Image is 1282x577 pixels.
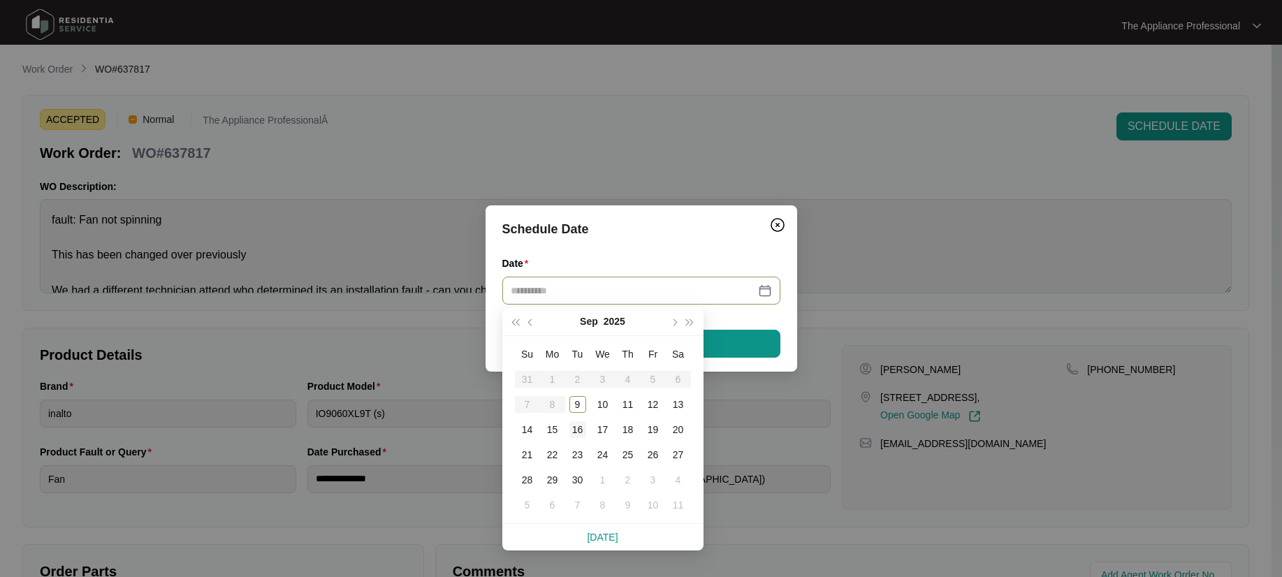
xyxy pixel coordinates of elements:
[519,472,536,488] div: 28
[766,214,789,236] button: Close
[641,392,666,417] td: 2025-09-12
[590,342,615,367] th: We
[641,417,666,442] td: 2025-09-19
[620,497,636,513] div: 9
[620,472,636,488] div: 2
[565,342,590,367] th: Tu
[569,421,586,438] div: 16
[590,467,615,492] td: 2025-10-01
[502,219,780,239] div: Schedule Date
[769,217,786,233] img: closeCircle
[670,396,687,413] div: 13
[540,492,565,518] td: 2025-10-06
[565,467,590,492] td: 2025-09-30
[540,467,565,492] td: 2025-09-29
[590,417,615,442] td: 2025-09-17
[666,392,691,417] td: 2025-09-13
[645,446,662,463] div: 26
[590,442,615,467] td: 2025-09-24
[595,396,611,413] div: 10
[666,492,691,518] td: 2025-10-11
[670,472,687,488] div: 4
[544,472,561,488] div: 29
[615,392,641,417] td: 2025-09-11
[511,283,755,298] input: Date
[519,497,536,513] div: 5
[569,446,586,463] div: 23
[615,417,641,442] td: 2025-09-18
[645,421,662,438] div: 19
[515,492,540,518] td: 2025-10-05
[519,421,536,438] div: 14
[540,442,565,467] td: 2025-09-22
[620,446,636,463] div: 25
[645,497,662,513] div: 10
[615,442,641,467] td: 2025-09-25
[604,307,625,335] button: 2025
[569,472,586,488] div: 30
[540,342,565,367] th: Mo
[515,467,540,492] td: 2025-09-28
[565,442,590,467] td: 2025-09-23
[620,421,636,438] div: 18
[569,497,586,513] div: 7
[580,307,598,335] button: Sep
[670,446,687,463] div: 27
[645,472,662,488] div: 3
[544,421,561,438] div: 15
[502,256,534,270] label: Date
[595,472,611,488] div: 1
[590,392,615,417] td: 2025-09-10
[666,467,691,492] td: 2025-10-04
[670,421,687,438] div: 20
[565,417,590,442] td: 2025-09-16
[519,446,536,463] div: 21
[620,396,636,413] div: 11
[641,492,666,518] td: 2025-10-10
[587,532,618,543] a: [DATE]
[641,467,666,492] td: 2025-10-03
[615,492,641,518] td: 2025-10-09
[565,492,590,518] td: 2025-10-07
[666,442,691,467] td: 2025-09-27
[595,446,611,463] div: 24
[615,467,641,492] td: 2025-10-02
[590,492,615,518] td: 2025-10-08
[670,497,687,513] div: 11
[515,342,540,367] th: Su
[595,497,611,513] div: 8
[666,342,691,367] th: Sa
[641,442,666,467] td: 2025-09-26
[565,392,590,417] td: 2025-09-09
[645,396,662,413] div: 12
[595,421,611,438] div: 17
[544,446,561,463] div: 22
[540,417,565,442] td: 2025-09-15
[569,396,586,413] div: 9
[666,417,691,442] td: 2025-09-20
[515,417,540,442] td: 2025-09-14
[615,342,641,367] th: Th
[641,342,666,367] th: Fr
[515,442,540,467] td: 2025-09-21
[544,497,561,513] div: 6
